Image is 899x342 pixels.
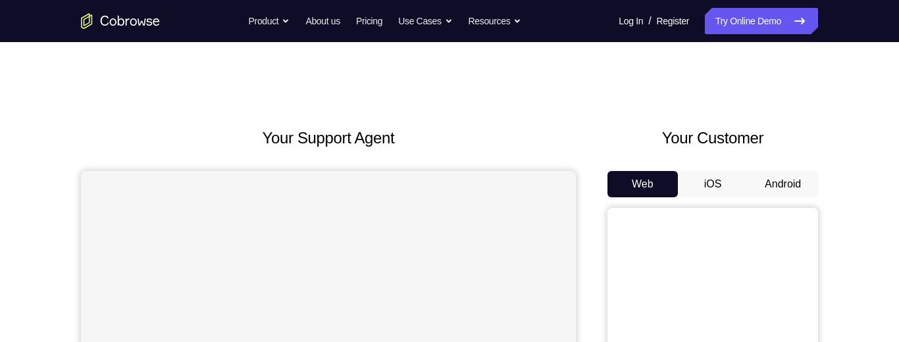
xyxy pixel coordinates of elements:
[249,8,290,34] button: Product
[607,126,818,150] h2: Your Customer
[81,13,160,29] a: Go to the home page
[619,8,643,34] a: Log In
[657,8,689,34] a: Register
[705,8,818,34] a: Try Online Demo
[81,126,576,150] h2: Your Support Agent
[398,8,452,34] button: Use Cases
[678,171,748,197] button: iOS
[748,171,818,197] button: Android
[648,13,651,29] span: /
[356,8,382,34] a: Pricing
[469,8,522,34] button: Resources
[607,171,678,197] button: Web
[305,8,340,34] a: About us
